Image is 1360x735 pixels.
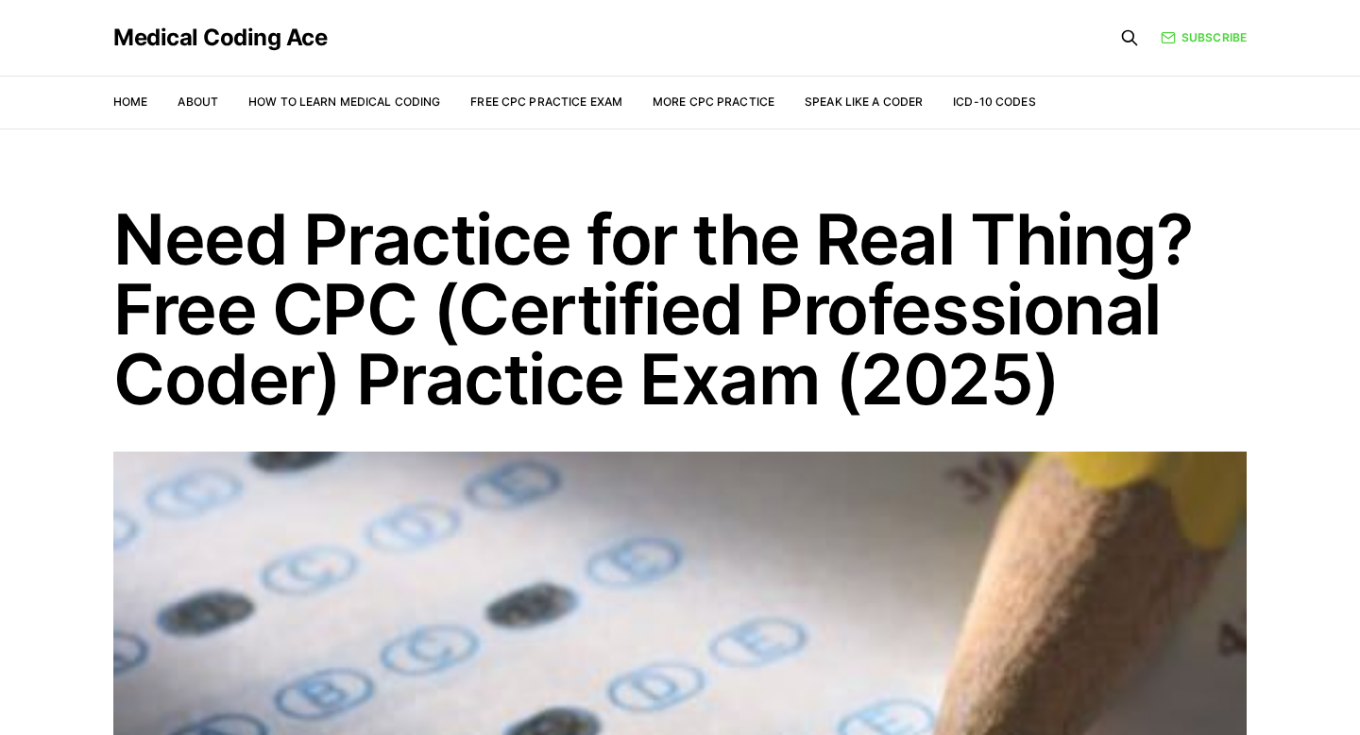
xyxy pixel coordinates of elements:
a: Medical Coding Ace [113,26,327,49]
h1: Need Practice for the Real Thing? Free CPC (Certified Professional Coder) Practice Exam (2025) [113,204,1247,414]
a: About [178,94,218,109]
a: More CPC Practice [653,94,774,109]
a: Home [113,94,147,109]
a: Subscribe [1161,28,1247,46]
a: How to Learn Medical Coding [248,94,440,109]
a: ICD-10 Codes [953,94,1035,109]
a: Free CPC Practice Exam [470,94,622,109]
a: Speak Like a Coder [805,94,923,109]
